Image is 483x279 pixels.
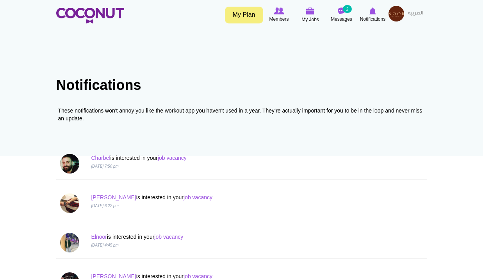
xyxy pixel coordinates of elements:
[357,6,389,24] a: Notifications Notifications
[56,77,427,93] h1: Notifications
[91,155,110,161] a: Charbel
[91,164,118,168] i: [DATE] 7:50 pm
[225,7,263,23] a: My Plan
[306,7,315,14] img: My Jobs
[184,194,212,200] a: job vacancy
[91,193,329,201] p: is interested in your
[369,7,376,14] img: Notifications
[404,6,427,21] a: العربية
[91,243,118,247] i: [DATE] 4:45 pm
[301,16,319,23] span: My Jobs
[274,7,284,14] img: Browse Members
[58,107,425,122] div: These notifications won't annoy you like the workout app you haven't used in a year. They’re actu...
[264,6,295,24] a: Browse Members Members
[326,6,357,24] a: Messages Messages 2
[360,15,385,23] span: Notifications
[154,234,183,240] a: job vacancy
[158,155,187,161] a: job vacancy
[91,204,118,208] i: [DATE] 6:22 pm
[295,6,326,24] a: My Jobs My Jobs
[91,194,136,200] a: [PERSON_NAME]
[269,15,289,23] span: Members
[331,15,352,23] span: Messages
[91,234,107,240] a: Elnoor
[343,5,351,13] small: 2
[91,233,329,241] p: is interested in your
[56,8,124,23] img: Home
[338,7,346,14] img: Messages
[91,154,329,162] p: is interested in your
